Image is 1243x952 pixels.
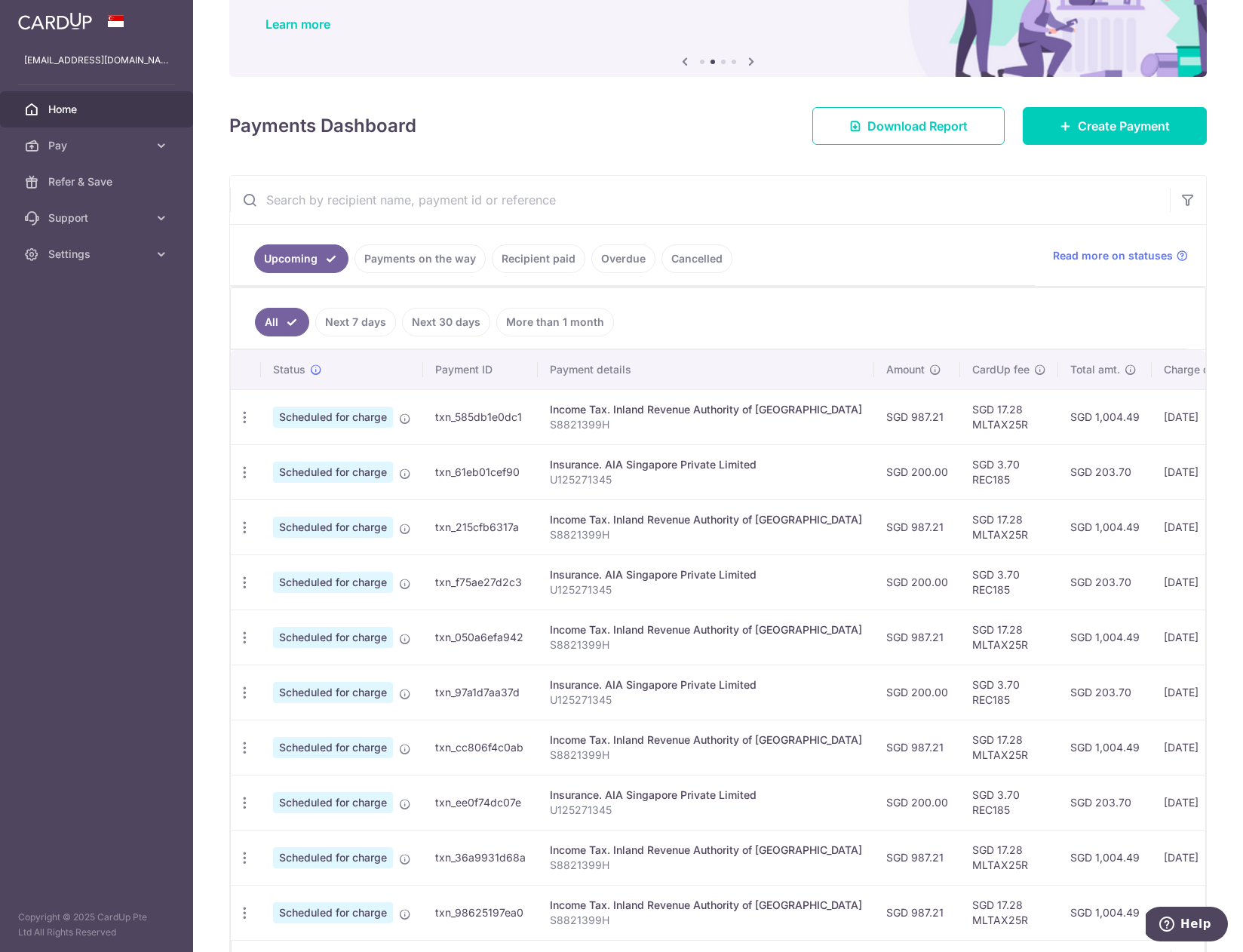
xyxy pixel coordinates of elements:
a: Payments on the way [354,244,486,273]
div: Income Tax. Inland Revenue Authority of [GEOGRAPHIC_DATA] [550,898,862,913]
span: Scheduled for charge [273,902,393,923]
span: Scheduled for charge [273,572,393,593]
div: Insurance. AIA Singapore Private Limited [550,677,862,693]
td: SGD 1,004.49 [1058,720,1152,775]
a: Recipient paid [492,244,585,273]
td: txn_215cfb6317a [423,499,538,554]
p: [EMAIL_ADDRESS][DOMAIN_NAME] [24,53,169,68]
span: Status [273,362,305,377]
span: CardUp fee [972,362,1030,377]
td: SGD 1,004.49 [1058,610,1152,665]
a: Upcoming [254,244,348,273]
span: Refer & Save [48,174,148,189]
a: Cancelled [661,244,732,273]
input: Search by recipient name, payment id or reference [230,176,1170,224]
td: txn_585db1e0dc1 [423,389,538,444]
td: SGD 203.70 [1058,554,1152,610]
td: SGD 1,004.49 [1058,389,1152,444]
td: SGD 1,004.49 [1058,885,1152,940]
p: S8821399H [550,527,862,542]
div: Income Tax. Inland Revenue Authority of [GEOGRAPHIC_DATA] [550,843,862,858]
td: txn_98625197ea0 [423,885,538,940]
td: SGD 17.28 MLTAX25R [960,610,1058,665]
span: Total amt. [1070,362,1120,377]
a: Download Report [812,107,1005,145]
span: Support [48,210,148,226]
td: SGD 1,004.49 [1058,499,1152,554]
p: S8821399H [550,748,862,763]
td: txn_ee0f74dc07e [423,775,538,830]
td: SGD 987.21 [874,830,960,885]
a: All [255,308,309,336]
td: SGD 17.28 MLTAX25R [960,720,1058,775]
p: S8821399H [550,858,862,873]
iframe: Opens a widget where you can find more information [1146,907,1228,944]
td: txn_050a6efa942 [423,610,538,665]
td: SGD 17.28 MLTAX25R [960,499,1058,554]
span: Home [48,102,148,117]
td: txn_cc806f4c0ab [423,720,538,775]
div: Income Tax. Inland Revenue Authority of [GEOGRAPHIC_DATA] [550,732,862,748]
th: Payment details [538,350,874,389]
p: U125271345 [550,803,862,818]
span: Scheduled for charge [273,682,393,703]
p: S8821399H [550,637,862,653]
td: SGD 200.00 [874,775,960,830]
td: txn_36a9931d68a [423,830,538,885]
td: SGD 987.21 [874,499,960,554]
div: Insurance. AIA Singapore Private Limited [550,567,862,582]
td: SGD 200.00 [874,665,960,720]
span: Scheduled for charge [273,737,393,758]
span: Amount [886,362,925,377]
a: Next 7 days [315,308,396,336]
td: SGD 203.70 [1058,444,1152,499]
td: SGD 987.21 [874,885,960,940]
td: txn_f75ae27d2c3 [423,554,538,610]
a: Read more on statuses [1053,248,1188,263]
span: Scheduled for charge [273,847,393,868]
div: Income Tax. Inland Revenue Authority of [GEOGRAPHIC_DATA] [550,402,862,417]
a: Next 30 days [402,308,490,336]
td: SGD 987.21 [874,720,960,775]
div: Insurance. AIA Singapore Private Limited [550,788,862,803]
span: Download Report [867,117,968,135]
span: Scheduled for charge [273,517,393,538]
span: Settings [48,247,148,262]
td: SGD 203.70 [1058,775,1152,830]
div: Income Tax. Inland Revenue Authority of [GEOGRAPHIC_DATA] [550,512,862,527]
td: SGD 3.70 REC185 [960,444,1058,499]
p: S8821399H [550,417,862,432]
td: SGD 203.70 [1058,665,1152,720]
a: Create Payment [1023,107,1207,145]
td: SGD 987.21 [874,610,960,665]
span: Scheduled for charge [273,627,393,648]
td: SGD 1,004.49 [1058,830,1152,885]
span: Read more on statuses [1053,248,1173,263]
td: SGD 987.21 [874,389,960,444]
span: Scheduled for charge [273,462,393,483]
div: Income Tax. Inland Revenue Authority of [GEOGRAPHIC_DATA] [550,622,862,637]
td: txn_61eb01cef90 [423,444,538,499]
p: S8821399H [550,913,862,928]
td: SGD 17.28 MLTAX25R [960,830,1058,885]
a: Learn more [265,17,330,32]
p: U125271345 [550,582,862,597]
h4: Payments Dashboard [229,112,416,140]
span: Pay [48,138,148,153]
td: SGD 17.28 MLTAX25R [960,885,1058,940]
span: Charge date [1164,362,1226,377]
span: Scheduled for charge [273,407,393,428]
td: txn_97a1d7aa37d [423,665,538,720]
td: SGD 3.70 REC185 [960,775,1058,830]
a: Overdue [591,244,655,273]
td: SGD 3.70 REC185 [960,554,1058,610]
p: U125271345 [550,693,862,708]
td: SGD 200.00 [874,554,960,610]
th: Payment ID [423,350,538,389]
td: SGD 3.70 REC185 [960,665,1058,720]
div: Insurance. AIA Singapore Private Limited [550,457,862,472]
p: U125271345 [550,472,862,487]
td: SGD 200.00 [874,444,960,499]
span: Scheduled for charge [273,792,393,813]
